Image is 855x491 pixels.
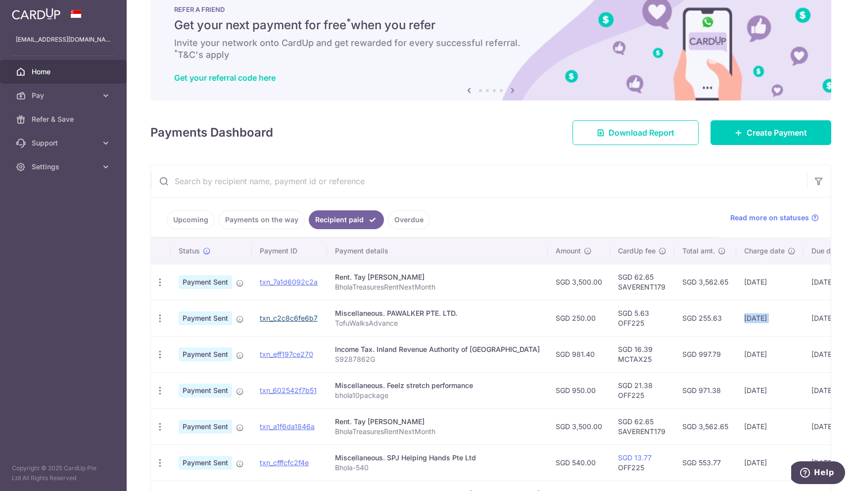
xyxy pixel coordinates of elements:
span: Payment Sent [179,311,232,325]
a: txn_602542f7b51 [260,386,317,394]
p: Bhola-540 [335,463,540,473]
div: Rent. Tay [PERSON_NAME] [335,417,540,427]
td: SGD 971.38 [674,372,736,408]
span: Payment Sent [179,347,232,361]
a: txn_c2c8c6fe6b7 [260,314,318,322]
div: Income Tax. Inland Revenue Authority of [GEOGRAPHIC_DATA] [335,344,540,354]
p: BholaTreasuresRentNextMonth [335,427,540,437]
a: Overdue [388,210,430,229]
td: SGD 250.00 [548,300,610,336]
td: SGD 21.38 OFF225 [610,372,674,408]
a: txn_7a1d6092c2a [260,278,318,286]
div: Miscellaneous. PAWALKER PTE. LTD. [335,308,540,318]
p: S9287862G [335,354,540,364]
p: BholaTreasuresRentNextMonth [335,282,540,292]
td: [DATE] [736,300,804,336]
input: Search by recipient name, payment id or reference [151,165,807,197]
a: Download Report [572,120,699,145]
span: Total amt. [682,246,715,256]
td: SGD 3,562.65 [674,408,736,444]
p: [EMAIL_ADDRESS][DOMAIN_NAME] [16,35,111,45]
span: Payment Sent [179,420,232,434]
a: SGD 13.77 [618,453,652,462]
td: SGD 950.00 [548,372,610,408]
td: [DATE] [736,408,804,444]
span: Read more on statuses [730,213,809,223]
a: txn_cfffcfc2f4e [260,458,309,467]
a: txn_eff197ce270 [260,350,313,358]
img: CardUp [12,8,60,20]
td: SGD 553.77 [674,444,736,481]
span: Status [179,246,200,256]
iframe: Opens a widget where you can find more information [791,461,845,486]
span: Charge date [744,246,785,256]
a: txn_a1f6da1846a [260,422,315,431]
h6: Invite your network onto CardUp and get rewarded for every successful referral. T&C's apply [174,37,807,61]
span: Due date [811,246,841,256]
a: Recipient paid [309,210,384,229]
td: [DATE] [736,264,804,300]
div: Miscellaneous. Feelz stretch performance [335,381,540,391]
td: SGD 5.63 OFF225 [610,300,674,336]
span: Payment Sent [179,275,232,289]
td: SGD 62.65 SAVERENT179 [610,408,674,444]
h5: Get your next payment for free when you refer [174,17,807,33]
span: Amount [556,246,581,256]
td: [DATE] [736,336,804,372]
a: Create Payment [711,120,831,145]
th: Payment details [327,238,548,264]
td: SGD 981.40 [548,336,610,372]
span: Download Report [609,127,674,139]
h4: Payments Dashboard [150,124,273,142]
p: bhola10package [335,391,540,400]
div: Miscellaneous. SPJ Helping Hands Pte Ltd [335,453,540,463]
span: Payment Sent [179,456,232,470]
span: CardUp fee [618,246,656,256]
td: SGD 997.79 [674,336,736,372]
span: Refer & Save [32,114,97,124]
span: Settings [32,162,97,172]
span: Pay [32,91,97,100]
span: Support [32,138,97,148]
th: Payment ID [252,238,327,264]
a: Payments on the way [219,210,305,229]
td: SGD 3,500.00 [548,264,610,300]
td: [DATE] [736,444,804,481]
td: SGD 16.39 MCTAX25 [610,336,674,372]
span: Create Payment [747,127,807,139]
td: SGD 62.65 SAVERENT179 [610,264,674,300]
a: Upcoming [167,210,215,229]
td: SGD 255.63 [674,300,736,336]
td: SGD 3,500.00 [548,408,610,444]
p: REFER A FRIEND [174,5,807,13]
span: Payment Sent [179,384,232,397]
span: Home [32,67,97,77]
p: TofuWalksAdvance [335,318,540,328]
div: Rent. Tay [PERSON_NAME] [335,272,540,282]
td: OFF225 [610,444,674,481]
td: [DATE] [736,372,804,408]
td: SGD 3,562.65 [674,264,736,300]
a: Get your referral code here [174,73,276,83]
a: Read more on statuses [730,213,819,223]
td: SGD 540.00 [548,444,610,481]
